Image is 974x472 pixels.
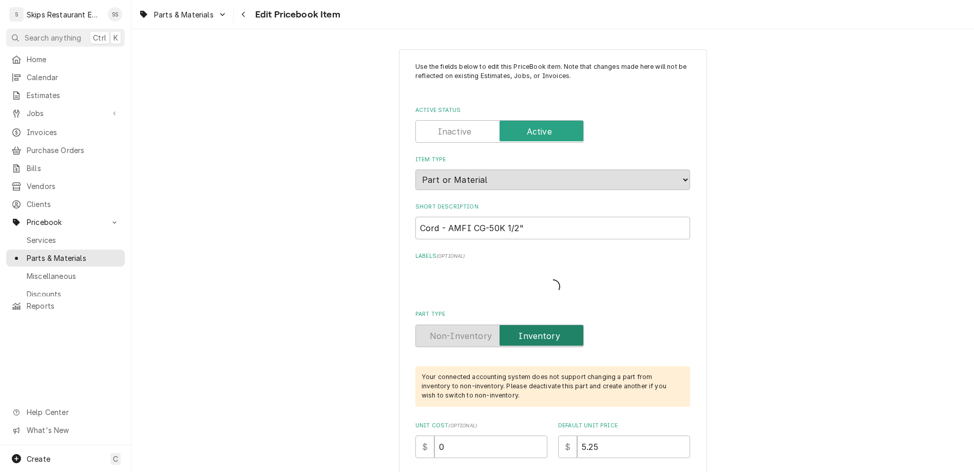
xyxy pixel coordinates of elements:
[6,124,125,141] a: Invoices
[436,253,465,259] span: ( optional )
[415,252,690,298] div: Labels
[6,297,125,314] a: Reports
[27,54,120,65] span: Home
[6,178,125,195] a: Vendors
[27,455,50,463] span: Create
[415,422,547,458] div: Unit Cost
[415,422,547,430] label: Unit Cost
[422,372,680,401] div: Your connected accounting system does not support changing a part from inventory to non-inventory...
[108,7,122,22] div: Shan Skipper's Avatar
[27,9,102,20] div: Skips Restaurant Equipment
[27,235,120,246] span: Services
[27,127,120,138] span: Invoices
[6,105,125,122] a: Go to Jobs
[415,156,690,164] label: Item Type
[27,217,104,228] span: Pricebook
[6,160,125,177] a: Bills
[252,8,340,22] span: Edit Pricebook Item
[6,87,125,104] a: Estimates
[108,7,122,22] div: SS
[6,142,125,159] a: Purchase Orders
[415,310,690,347] div: Part Type
[6,286,125,303] a: Discounts
[415,310,690,318] label: Part Type
[6,214,125,231] a: Go to Pricebook
[6,250,125,267] a: Parts & Materials
[6,196,125,213] a: Clients
[558,422,690,458] div: Default Unit Price
[9,7,24,22] div: S
[558,422,690,430] label: Default Unit Price
[93,32,106,43] span: Ctrl
[236,6,252,23] button: Navigate back
[415,217,690,239] input: Name used to describe this Part or Material
[6,29,125,47] button: Search anythingCtrlK
[27,72,120,83] span: Calendar
[27,407,119,418] span: Help Center
[6,268,125,285] a: Miscellaneous
[6,232,125,249] a: Services
[415,203,690,239] div: Short Description
[113,32,118,43] span: K
[415,106,690,143] div: Active Status
[6,69,125,86] a: Calendar
[27,425,119,436] span: What's New
[27,199,120,210] span: Clients
[558,436,577,458] div: $
[27,253,120,263] span: Parts & Materials
[415,325,690,347] div: Inventory
[415,252,690,260] label: Labels
[415,62,690,90] p: Use the fields below to edit this PriceBook item. Note that changes made here will not be reflect...
[6,51,125,68] a: Home
[27,108,104,119] span: Jobs
[135,6,231,23] a: Go to Parts & Materials
[415,203,690,211] label: Short Description
[6,422,125,439] a: Go to What's New
[27,271,120,281] span: Miscellaneous
[27,145,120,156] span: Purchase Orders
[27,289,120,299] span: Discounts
[27,181,120,192] span: Vendors
[27,90,120,101] span: Estimates
[6,404,125,421] a: Go to Help Center
[113,454,118,464] span: C
[154,9,214,20] span: Parts & Materials
[25,32,81,43] span: Search anything
[415,156,690,190] div: Item Type
[415,106,690,115] label: Active Status
[27,163,120,174] span: Bills
[27,300,120,311] span: Reports
[546,276,560,298] span: Loading...
[415,436,434,458] div: $
[448,423,477,428] span: ( optional )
